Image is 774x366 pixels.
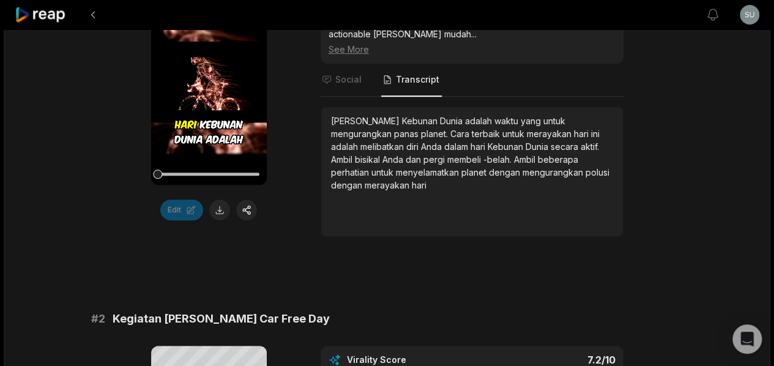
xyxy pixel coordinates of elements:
[331,129,394,139] span: mengurangkan
[20,20,29,29] img: logo_orange.svg
[91,310,105,327] span: # 2
[538,154,578,165] span: beberapa
[586,167,609,177] span: polusi
[20,32,29,42] img: website_grey.svg
[331,141,360,152] span: adalah
[489,167,523,177] span: dengan
[472,129,502,139] span: terbaik
[574,129,591,139] span: hari
[450,129,472,139] span: Cara
[494,116,521,126] span: waktu
[382,154,406,165] span: Anda
[331,167,371,177] span: perhatian
[406,154,423,165] span: dan
[465,116,494,126] span: adalah
[35,71,45,81] img: tab_domain_overview_orange.svg
[484,354,616,366] div: 7.2 /10
[461,167,489,177] span: planet
[396,167,461,177] span: menyelamatkan
[396,73,439,86] span: Transcript
[32,32,135,42] div: Domain: [DOMAIN_NAME]
[360,141,406,152] span: melibatkan
[394,129,421,139] span: panas
[551,141,581,152] span: secara
[49,72,110,80] div: Domain Overview
[488,141,526,152] span: Kebunan
[514,154,538,165] span: Ambil
[421,129,450,139] span: planet.
[160,200,203,220] button: Edit
[521,116,543,126] span: yang
[113,310,330,327] span: Kegiatan [PERSON_NAME] Car Free Day
[483,154,514,165] span: -belah.
[526,141,551,152] span: Dunia
[329,43,616,56] div: See More
[331,116,402,126] span: [PERSON_NAME]
[331,180,365,190] span: dengan
[447,154,483,165] span: membeli
[335,73,362,86] span: Social
[527,129,574,139] span: merayakan
[502,129,527,139] span: untuk
[124,71,133,81] img: tab_keywords_by_traffic_grey.svg
[471,141,488,152] span: hari
[440,116,465,126] span: Dunia
[581,141,599,152] span: aktif.
[347,354,478,366] div: Virality Score
[371,167,396,177] span: untuk
[732,324,762,354] div: Open Intercom Messenger
[355,154,382,165] span: bisikal
[34,20,60,29] div: v 4.0.25
[365,180,412,190] span: merayakan
[137,72,202,80] div: Keywords by Traffic
[591,129,600,139] span: ini
[412,180,426,190] span: hari
[402,116,440,126] span: Kebunan
[543,116,565,126] span: untuk
[423,154,447,165] span: pergi
[523,167,586,177] span: mengurangkan
[444,141,471,152] span: dalam
[421,141,444,152] span: Anda
[406,141,421,152] span: diri
[331,154,355,165] span: Ambil
[321,64,623,97] nav: Tabs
